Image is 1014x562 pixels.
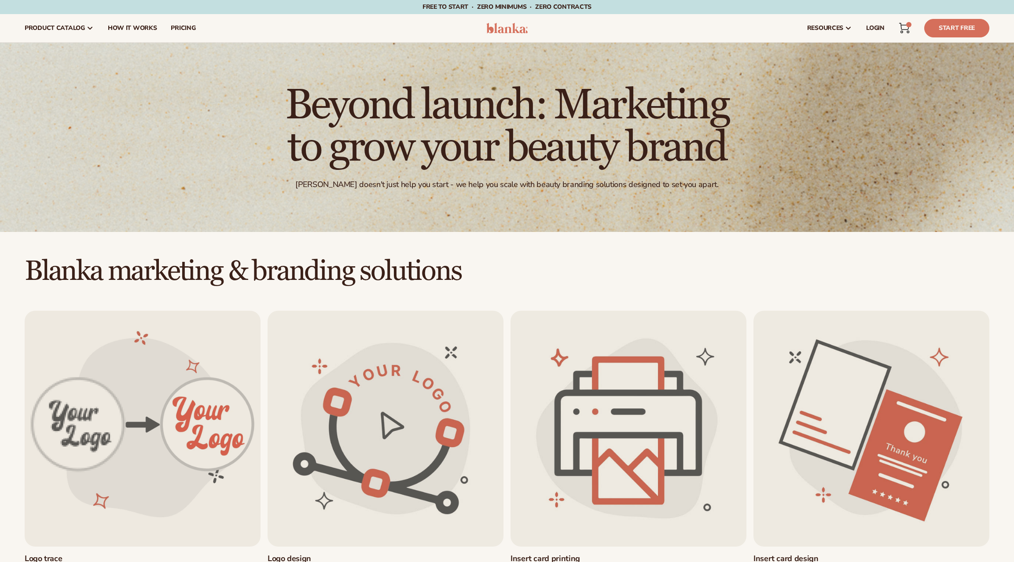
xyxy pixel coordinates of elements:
[807,25,843,32] span: resources
[164,14,202,42] a: pricing
[101,14,164,42] a: How It Works
[171,25,195,32] span: pricing
[924,19,989,37] a: Start Free
[25,25,85,32] span: product catalog
[295,180,718,190] div: [PERSON_NAME] doesn't just help you start - we help you scale with beauty branding solutions desi...
[265,84,749,169] h1: Beyond launch: Marketing to grow your beauty brand
[859,14,892,42] a: LOGIN
[908,22,909,27] span: 1
[108,25,157,32] span: How It Works
[18,14,101,42] a: product catalog
[422,3,591,11] span: Free to start · ZERO minimums · ZERO contracts
[486,23,528,33] img: logo
[800,14,859,42] a: resources
[866,25,885,32] span: LOGIN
